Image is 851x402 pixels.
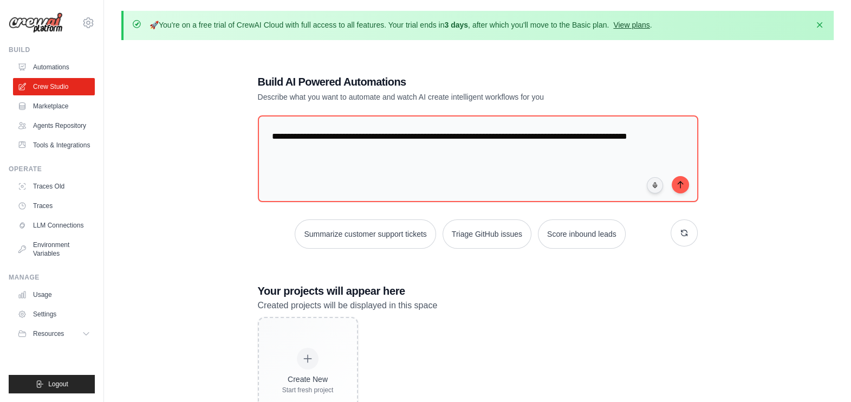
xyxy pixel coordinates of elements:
[258,283,698,299] h3: Your projects will appear here
[13,325,95,342] button: Resources
[13,59,95,76] a: Automations
[13,286,95,303] a: Usage
[258,92,622,102] p: Describe what you want to automate and watch AI create intelligent workflows for you
[9,12,63,34] img: Logo
[647,177,663,193] button: Click to speak your automation idea
[33,329,64,338] span: Resources
[258,299,698,313] p: Created projects will be displayed in this space
[671,219,698,247] button: Get new suggestions
[613,21,649,29] a: View plans
[258,74,622,89] h1: Build AI Powered Automations
[9,375,95,393] button: Logout
[150,21,159,29] strong: 🚀
[443,219,531,249] button: Triage GitHub issues
[444,21,468,29] strong: 3 days
[295,219,436,249] button: Summarize customer support tickets
[13,78,95,95] a: Crew Studio
[13,236,95,262] a: Environment Variables
[13,98,95,115] a: Marketplace
[13,217,95,234] a: LLM Connections
[9,165,95,173] div: Operate
[9,273,95,282] div: Manage
[48,380,68,388] span: Logout
[282,374,334,385] div: Create New
[282,386,334,394] div: Start fresh project
[9,46,95,54] div: Build
[13,178,95,195] a: Traces Old
[13,306,95,323] a: Settings
[13,137,95,154] a: Tools & Integrations
[13,117,95,134] a: Agents Repository
[150,20,652,30] p: You're on a free trial of CrewAI Cloud with full access to all features. Your trial ends in , aft...
[538,219,626,249] button: Score inbound leads
[13,197,95,215] a: Traces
